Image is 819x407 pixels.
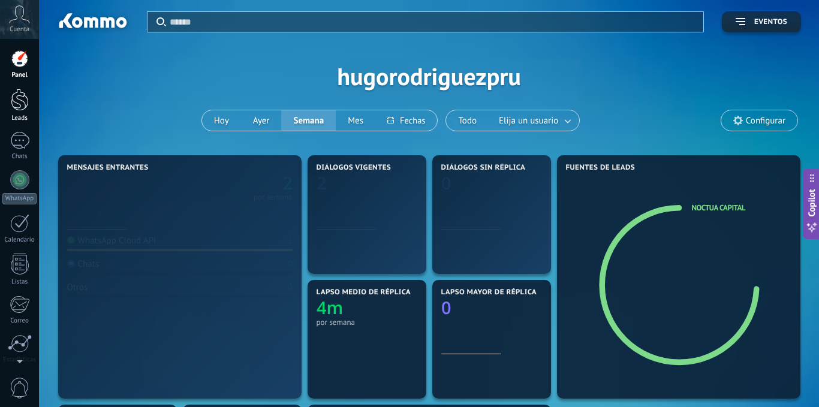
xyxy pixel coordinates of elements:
img: Chats [67,260,75,267]
div: Panel [2,71,37,79]
span: Lapso medio de réplica [317,288,411,297]
button: Fechas [375,110,437,131]
span: Diálogos sin réplica [441,164,526,172]
text: 0 [441,171,451,195]
button: Mes [336,110,375,131]
div: por semana [441,259,542,268]
button: Ayer [241,110,282,131]
text: 4m [317,296,343,319]
div: WhatsApp [2,193,37,204]
div: Chats [67,258,100,270]
text: 0 [441,296,451,319]
button: Hoy [202,110,241,131]
button: Semana [281,110,336,131]
span: Copilot [806,189,818,216]
text: 2 [282,171,293,195]
div: 0 [287,282,292,293]
span: Mensajes entrantes [67,164,149,172]
div: Leads [2,114,37,122]
div: 2 [287,235,292,246]
div: Chats [2,153,37,161]
button: Todo [446,110,489,131]
text: 2 [317,171,327,195]
div: Otros [67,282,88,293]
button: Elija un usuario [489,110,579,131]
div: por semana [317,259,417,268]
span: Lapso mayor de réplica [441,288,537,297]
span: Fuentes de leads [566,164,636,172]
span: Configurar [746,116,785,126]
div: Calendario [2,236,37,244]
button: Eventos [722,11,801,32]
div: WhatsApp Cloud API [67,235,156,246]
div: por semana [254,194,293,200]
a: Noctua Capital [692,203,746,213]
img: WhatsApp Cloud API [67,236,75,244]
a: 2 [180,171,293,195]
span: Diálogos vigentes [317,164,392,172]
span: Elija un usuario [496,113,561,129]
span: Cuenta [10,26,29,34]
div: por semana [317,318,417,327]
div: 0 [287,258,292,270]
div: Listas [2,278,37,286]
span: Eventos [754,18,787,26]
div: Correo [2,317,37,325]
